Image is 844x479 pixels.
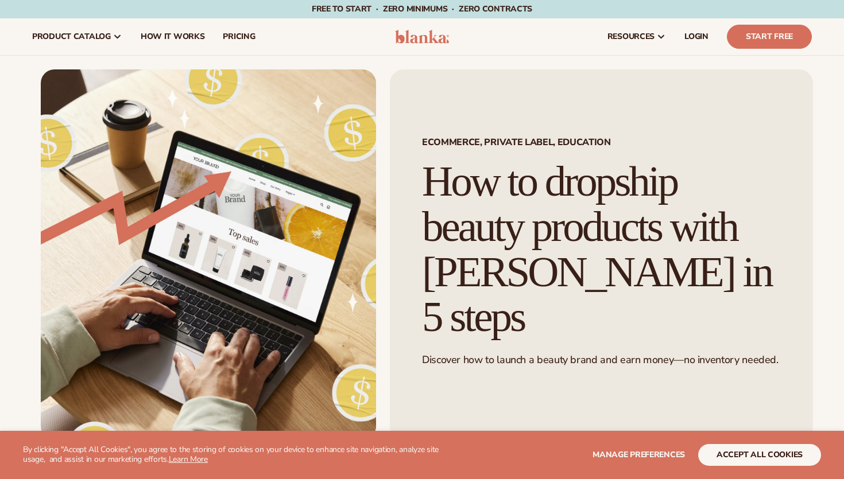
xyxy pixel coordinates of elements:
[223,32,255,41] span: pricing
[422,353,781,367] p: Discover how to launch a beauty brand and earn money—no inventory needed.
[422,138,781,147] span: Ecommerce, Private Label, EDUCATION
[214,18,264,55] a: pricing
[598,18,675,55] a: resources
[395,30,450,44] img: logo
[41,69,376,440] img: Growing money with ecommerce
[684,32,709,41] span: LOGIN
[675,18,718,55] a: LOGIN
[593,449,685,460] span: Manage preferences
[312,3,532,14] span: Free to start · ZERO minimums · ZERO contracts
[23,18,131,55] a: product catalog
[593,444,685,466] button: Manage preferences
[422,159,781,340] h1: How to dropship beauty products with [PERSON_NAME] in 5 steps
[23,445,448,465] p: By clicking "Accept All Cookies", you agree to the storing of cookies on your device to enhance s...
[32,32,111,41] span: product catalog
[727,25,812,49] a: Start Free
[131,18,214,55] a: How It Works
[169,454,208,465] a: Learn More
[141,32,205,41] span: How It Works
[698,444,821,466] button: accept all cookies
[607,32,655,41] span: resources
